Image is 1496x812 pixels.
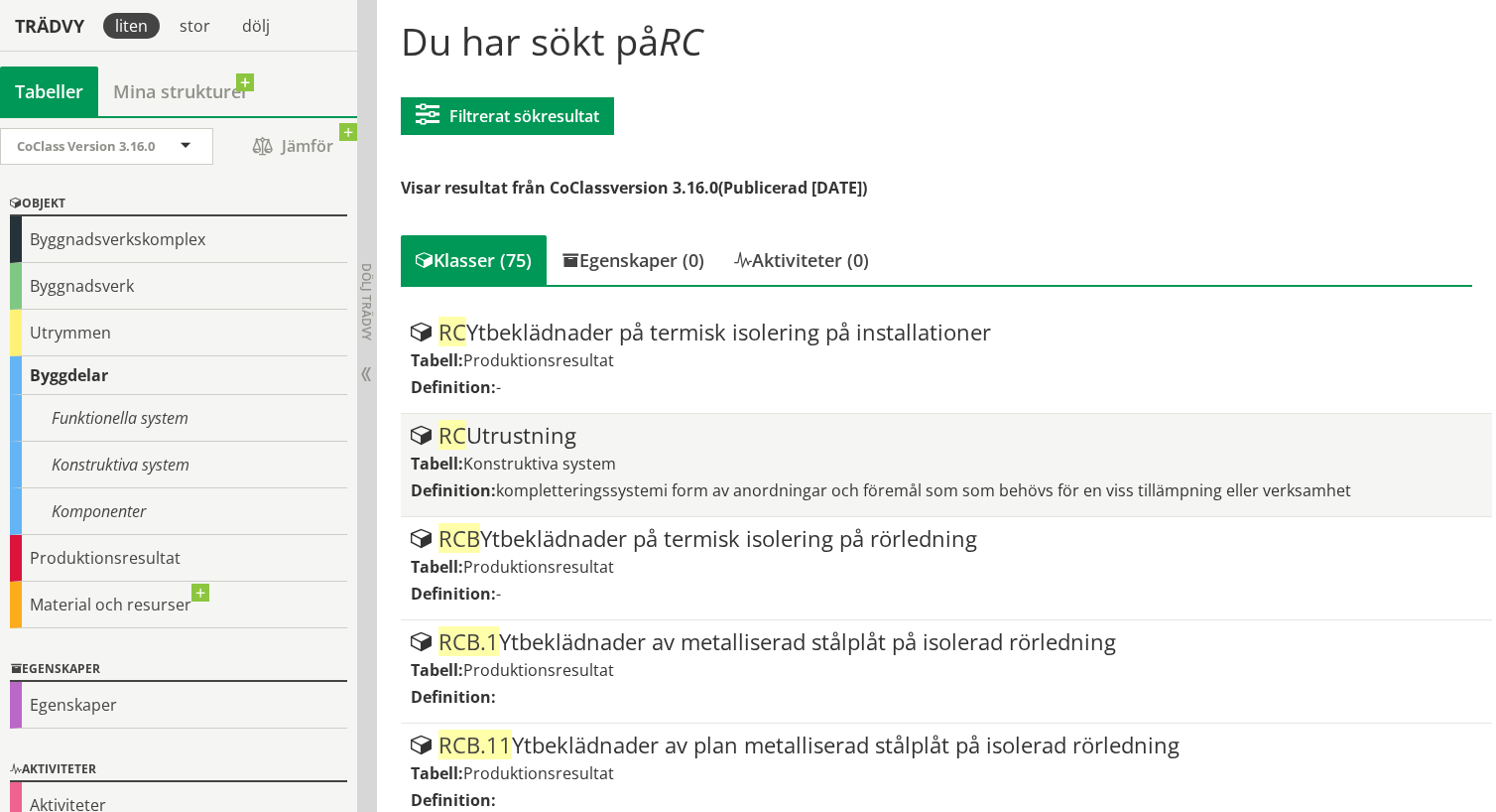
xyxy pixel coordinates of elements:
div: Byggnadsverkskomplex [10,216,347,263]
label: Definition: [411,479,496,501]
span: RC [438,317,466,346]
div: Funktionella system [10,395,347,442]
label: Tabell: [411,762,463,784]
div: Produktionsresultat [10,535,347,582]
div: Ytbeklädnader av metalliserad stålplåt på isolerad rörledning [411,630,1483,654]
span: Produktionsresultat [463,349,614,371]
label: Definition: [411,789,496,811]
div: Aktiviteter [10,758,347,782]
span: Produktionsresultat [463,659,614,681]
a: Mina strukturer [98,67,264,116]
div: Egenskaper [10,658,347,682]
span: Produktionsresultat [463,556,614,578]
span: - [496,376,501,398]
label: Tabell: [411,659,463,681]
div: Material och resurser [10,582,347,628]
div: Byggdelar [10,356,347,395]
span: CoClass Version 3.16.0 [17,137,155,155]
span: RC [659,15,702,67]
span: RCB.11 [438,730,512,759]
div: Aktiviteter (0) [719,235,884,285]
span: Produktionsresultat [463,762,614,784]
span: RCB [438,523,480,553]
label: Tabell: [411,556,463,578]
span: Konstruktiva system [463,453,616,474]
span: RC [438,420,466,450]
div: Ytbeklädnader av plan metalliserad stålplåt på isolerad rörledning [411,734,1483,757]
span: (Publicerad [DATE]) [718,177,867,199]
span: kompletteringssystemi form av anordningar och föremål som som behövs för en viss tillämpning elle... [496,479,1351,501]
label: Definition: [411,376,496,398]
label: Tabell: [411,453,463,474]
div: liten [103,13,160,39]
div: Egenskaper [10,682,347,729]
div: Konstruktiva system [10,442,347,488]
div: Trädvy [4,15,95,37]
span: Jämför [233,129,352,164]
div: Ytbeklädnader på termisk isolering på installationer [411,321,1483,344]
div: Byggnadsverk [10,263,347,310]
h1: Du har sökt på [401,19,1473,63]
span: Dölj trädvy [358,263,375,340]
label: Definition: [411,686,496,708]
div: Egenskaper (0) [547,235,719,285]
label: Definition: [411,583,496,605]
label: Tabell: [411,349,463,371]
div: Ytbeklädnader på termisk isolering på rörledning [411,527,1483,551]
div: Utrymmen [10,310,347,356]
span: Visar resultat från CoClassversion 3.16.0 [401,177,718,199]
div: Utrustning [411,424,1483,448]
div: Klasser (75) [401,235,547,285]
span: RCB.1 [438,626,499,656]
div: stor [168,13,222,39]
span: - [496,583,501,605]
div: Komponenter [10,488,347,535]
div: dölj [230,13,282,39]
button: Filtrerat sökresultat [401,97,614,135]
div: Objekt [10,193,347,216]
